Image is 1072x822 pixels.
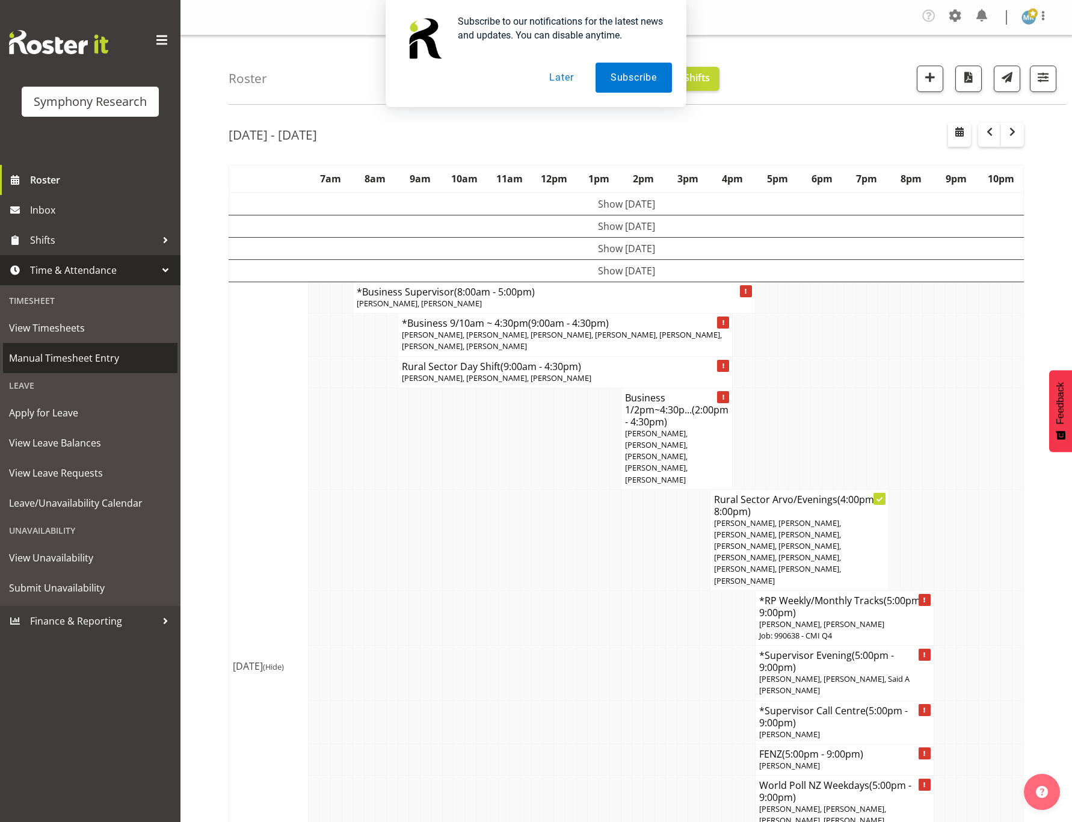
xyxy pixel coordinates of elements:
[666,165,710,193] th: 3pm
[30,612,156,630] span: Finance & Reporting
[782,747,863,761] span: (5:00pm - 9:00pm)
[30,231,156,249] span: Shifts
[1036,786,1048,798] img: help-xxl-2.png
[402,372,591,383] span: [PERSON_NAME], [PERSON_NAME], [PERSON_NAME]
[759,705,930,729] h4: *Supervisor Call Centre
[9,464,171,482] span: View Leave Requests
[759,748,930,760] h4: FENZ
[3,458,177,488] a: View Leave Requests
[625,392,729,428] h4: Business 1/2pm~4:30p...
[576,165,621,193] th: 1pm
[934,165,978,193] th: 9pm
[263,661,284,672] span: (Hide)
[30,201,174,219] span: Inbox
[528,317,609,330] span: (9:00am - 4:30pm)
[759,594,926,619] span: (5:00pm - 9:00pm)
[3,373,177,398] div: Leave
[759,760,820,771] span: [PERSON_NAME]
[759,673,910,696] span: [PERSON_NAME], [PERSON_NAME], Said A [PERSON_NAME]
[759,595,930,619] h4: *RP Weekly/Monthly Tracks
[948,123,971,147] button: Select a specific date within the roster.
[978,165,1023,193] th: 10pm
[759,704,908,729] span: (5:00pm - 9:00pm)
[1055,382,1066,424] span: Feedback
[799,165,844,193] th: 6pm
[229,260,1024,282] td: Show [DATE]
[625,428,688,485] span: [PERSON_NAME], [PERSON_NAME], [PERSON_NAME], [PERSON_NAME], [PERSON_NAME]
[625,403,729,428] span: (2:00pm - 4:30pm)
[9,404,171,422] span: Apply for Leave
[759,729,820,740] span: [PERSON_NAME]
[9,494,171,512] span: Leave/Unavailability Calendar
[501,360,581,373] span: (9:00am - 4:30pm)
[400,14,448,63] img: notification icon
[710,165,755,193] th: 4pm
[487,165,532,193] th: 11am
[357,286,751,298] h4: *Business Supervisor
[759,649,930,673] h4: *Supervisor Evening
[3,573,177,603] a: Submit Unavailability
[353,165,398,193] th: 8am
[759,779,911,804] span: (5:00pm - 9:00pm)
[9,319,171,337] span: View Timesheets
[534,63,588,93] button: Later
[596,63,672,93] button: Subscribe
[448,14,672,42] div: Subscribe to our notifications for the latest news and updates. You can disable anytime.
[759,649,894,674] span: (5:00pm - 9:00pm)
[845,165,889,193] th: 7pm
[402,329,722,351] span: [PERSON_NAME], [PERSON_NAME], [PERSON_NAME], [PERSON_NAME], [PERSON_NAME], [PERSON_NAME], [PERSON...
[1049,370,1072,452] button: Feedback - Show survey
[357,298,482,309] span: [PERSON_NAME], [PERSON_NAME]
[3,398,177,428] a: Apply for Leave
[889,165,934,193] th: 8pm
[9,434,171,452] span: View Leave Balances
[9,549,171,567] span: View Unavailability
[454,285,535,298] span: (8:00am - 5:00pm)
[3,543,177,573] a: View Unavailability
[3,343,177,373] a: Manual Timesheet Entry
[759,779,930,803] h4: World Poll NZ Weekdays
[229,215,1024,238] td: Show [DATE]
[621,165,665,193] th: 2pm
[532,165,576,193] th: 12pm
[9,579,171,597] span: Submit Unavailability
[3,488,177,518] a: Leave/Unavailability Calendar
[759,619,884,629] span: [PERSON_NAME], [PERSON_NAME]
[229,238,1024,260] td: Show [DATE]
[3,428,177,458] a: View Leave Balances
[442,165,487,193] th: 10am
[714,518,841,586] span: [PERSON_NAME], [PERSON_NAME], [PERSON_NAME], [PERSON_NAME], [PERSON_NAME], [PERSON_NAME], [PERSON...
[759,630,930,641] p: Job: 990638 - CMI Q4
[30,261,156,279] span: Time & Attendance
[3,518,177,543] div: Unavailability
[30,171,174,189] span: Roster
[3,288,177,313] div: Timesheet
[9,349,171,367] span: Manual Timesheet Entry
[229,127,317,143] h2: [DATE] - [DATE]
[402,317,729,329] h4: *Business 9/10am ~ 4:30pm
[398,165,442,193] th: 9am
[309,165,353,193] th: 7am
[714,493,885,518] h4: Rural Sector Arvo/Evenings
[755,165,799,193] th: 5pm
[229,193,1024,215] td: Show [DATE]
[3,313,177,343] a: View Timesheets
[714,493,879,518] span: (4:00pm - 8:00pm)
[402,360,729,372] h4: Rural Sector Day Shift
